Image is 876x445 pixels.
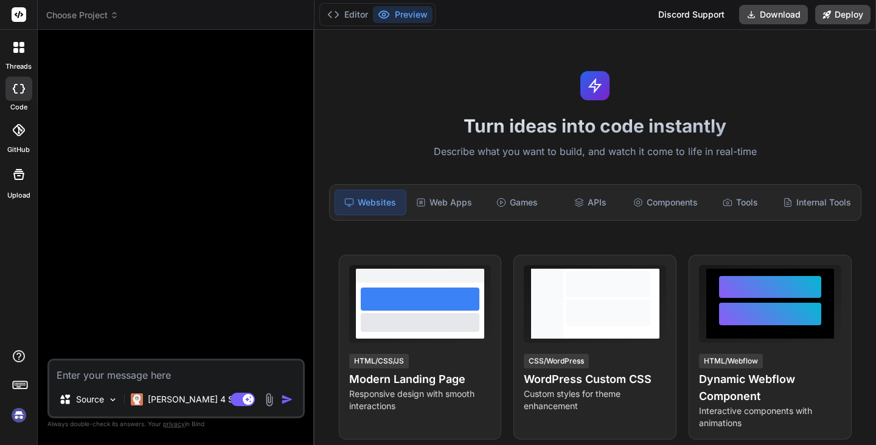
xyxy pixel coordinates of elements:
[262,393,276,407] img: attachment
[163,420,185,427] span: privacy
[10,102,27,112] label: code
[628,190,703,215] div: Components
[555,190,625,215] div: APIs
[373,6,433,23] button: Preview
[699,371,841,405] h4: Dynamic Webflow Component
[699,405,841,429] p: Interactive components with animations
[322,6,373,23] button: Editor
[7,190,30,201] label: Upload
[46,9,119,21] span: Choose Project
[335,190,406,215] div: Websites
[482,190,552,215] div: Games
[739,5,808,24] button: Download
[349,388,492,412] p: Responsive design with smooth interactions
[322,115,869,137] h1: Turn ideas into code instantly
[815,5,871,24] button: Deploy
[148,393,238,405] p: [PERSON_NAME] 4 S..
[9,405,29,426] img: signin
[524,388,666,412] p: Custom styles for theme enhancement
[5,61,32,72] label: threads
[281,393,293,405] img: icon
[349,371,492,388] h4: Modern Landing Page
[322,144,869,160] p: Describe what you want to build, and watch it come to life in real-time
[409,190,479,215] div: Web Apps
[349,354,409,368] div: HTML/CSS/JS
[524,371,666,388] h4: WordPress Custom CSS
[131,393,143,405] img: Claude 4 Sonnet
[778,190,856,215] div: Internal Tools
[47,418,305,430] p: Always double-check its answers. Your in Bind
[651,5,732,24] div: Discord Support
[76,393,104,405] p: Source
[699,354,763,368] div: HTML/Webflow
[108,395,118,405] img: Pick Models
[705,190,776,215] div: Tools
[524,354,589,368] div: CSS/WordPress
[7,145,30,155] label: GitHub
